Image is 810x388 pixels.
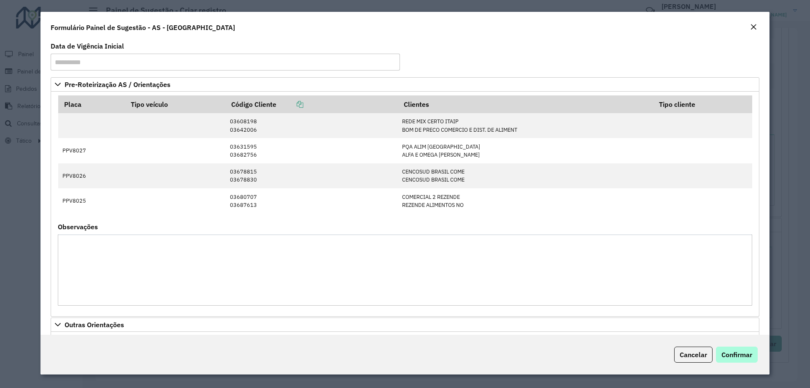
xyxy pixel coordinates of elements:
[653,95,752,113] th: Tipo cliente
[680,350,707,359] span: Cancelar
[716,347,758,363] button: Confirmar
[58,138,125,163] td: PPV8027
[65,321,124,328] span: Outras Orientações
[58,95,125,113] th: Placa
[398,95,653,113] th: Clientes
[748,22,759,33] button: Close
[225,95,398,113] th: Código Cliente
[125,95,225,113] th: Tipo veículo
[398,138,653,163] td: PQA ALIM [GEOGRAPHIC_DATA] ALFA E OMEGA [PERSON_NAME]
[51,77,759,92] a: Pre-Roteirização AS / Orientações
[65,81,170,88] span: Pre-Roteirização AS / Orientações
[58,188,125,213] td: PPV8025
[398,163,653,188] td: CENCOSUD BRASIL COME CENCOSUD BRASIL COME
[51,22,235,33] h4: Formulário Painel de Sugestão - AS - [GEOGRAPHIC_DATA]
[51,41,124,51] label: Data de Vigência Inicial
[225,188,398,213] td: 03680707 03687613
[58,222,98,232] label: Observações
[225,163,398,188] td: 03678815 03678830
[276,100,303,109] a: Copiar
[225,138,398,163] td: 03631595 03682756
[225,113,398,138] td: 03608198 03642006
[674,347,713,363] button: Cancelar
[58,163,125,188] td: PPV8026
[398,188,653,213] td: COMERCIAL 2 REZENDE REZENDE ALIMENTOS NO
[51,92,759,317] div: Pre-Roteirização AS / Orientações
[750,24,757,30] em: Fechar
[721,350,752,359] span: Confirmar
[398,113,653,138] td: REDE MIX CERTO ITAIP BOM DE PRECO COMERCIO E DIST. DE ALIMENT
[51,317,759,332] a: Outras Orientações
